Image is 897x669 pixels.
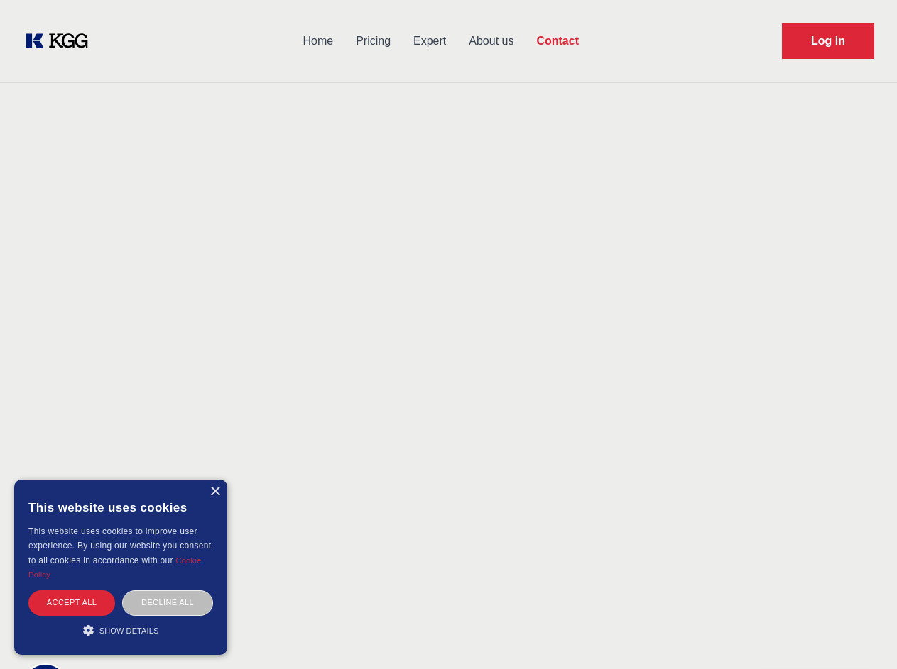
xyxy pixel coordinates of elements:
div: This website uses cookies [28,490,213,524]
span: This website uses cookies to improve user experience. By using our website you consent to all coo... [28,526,211,565]
a: About us [457,23,525,60]
a: Pricing [344,23,402,60]
div: Show details [28,623,213,637]
a: Request Demo [782,23,874,59]
iframe: Chat Widget [826,601,897,669]
a: Cookie Policy [28,556,202,579]
a: Expert [402,23,457,60]
div: Decline all [122,590,213,615]
a: Home [291,23,344,60]
div: Accept all [28,590,115,615]
span: Show details [99,626,159,635]
div: Close [210,487,220,497]
a: KOL Knowledge Platform: Talk to Key External Experts (KEE) [23,30,99,52]
a: Contact [525,23,590,60]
